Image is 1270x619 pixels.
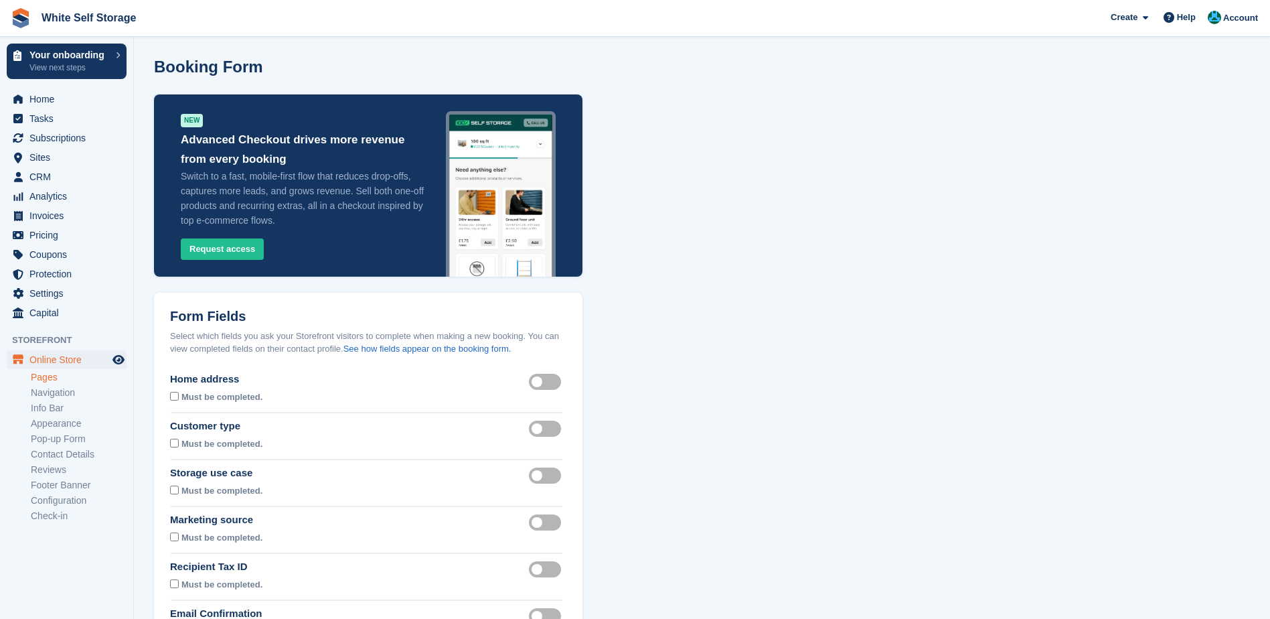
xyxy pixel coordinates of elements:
[181,483,262,498] div: Must be completed.
[529,521,566,523] label: Marketing source visible
[7,129,127,147] a: menu
[29,90,110,109] span: Home
[36,7,141,29] a: White Self Storage
[170,466,265,481] div: Storage use case
[7,148,127,167] a: menu
[446,111,556,334] img: advanced_checkout-3a6f29b8f307e128f80f36cbef5223c0c28d0aeba6f80f7118ca5621cf25e01c.png
[29,129,110,147] span: Subscriptions
[31,479,127,492] a: Footer Banner
[7,350,127,369] a: menu
[7,284,127,303] a: menu
[7,245,127,264] a: menu
[29,226,110,245] span: Pricing
[7,265,127,283] a: menu
[29,167,110,186] span: CRM
[343,344,511,354] a: See how fields appear on the booking form.
[31,387,127,399] a: Navigation
[29,62,109,74] p: View next steps
[170,512,265,528] div: Marketing source
[31,464,127,476] a: Reviews
[181,577,262,592] div: Must be completed.
[170,419,265,434] div: Customer type
[7,226,127,245] a: menu
[31,417,127,430] a: Appearance
[529,427,566,429] label: Customer type visible
[181,436,262,451] div: Must be completed.
[1111,11,1137,24] span: Create
[29,265,110,283] span: Protection
[154,58,263,76] h1: Booking Form
[7,44,127,79] a: Your onboarding View next steps
[11,8,31,28] img: stora-icon-8386f47178a22dfd0bd8f6a31ec36ba5ce8667c1dd55bd0f319d3a0aa187defe.svg
[7,167,127,186] a: menu
[29,245,110,264] span: Coupons
[181,238,264,261] button: Request access
[181,114,203,127] div: NEW
[529,381,566,383] label: Home address visible
[12,334,133,347] span: Storefront
[170,559,265,575] div: Recipient Tax ID
[31,371,127,384] a: Pages
[29,50,109,60] p: Your onboarding
[7,303,127,322] a: menu
[170,330,566,356] div: Select which fields you ask your Storefront visitors to complete when making a new booking. You c...
[29,187,110,206] span: Analytics
[110,352,127,368] a: Preview store
[29,109,110,128] span: Tasks
[181,130,426,169] p: Advanced Checkout drives more revenue from every booking
[7,206,127,225] a: menu
[1208,11,1221,24] img: Jay White
[181,169,426,228] p: Switch to a fast, mobile-first flow that reduces drop-offs, captures more leads, and grows revenu...
[1177,11,1196,24] span: Help
[7,109,127,128] a: menu
[7,90,127,109] a: menu
[529,568,566,570] label: Recipient tax id visible
[29,148,110,167] span: Sites
[31,433,127,445] a: Pop-up Form
[29,350,110,369] span: Online Store
[7,187,127,206] a: menu
[170,372,265,387] div: Home address
[31,448,127,461] a: Contact Details
[31,402,127,415] a: Info Bar
[1223,11,1258,25] span: Account
[29,284,110,303] span: Settings
[181,389,262,404] div: Must be completed.
[31,494,127,507] a: Configuration
[529,474,566,476] label: Storage use case visible
[529,615,566,617] label: Email confirmation required
[181,530,262,545] div: Must be completed.
[29,303,110,322] span: Capital
[170,309,566,324] h2: Form Fields
[31,510,127,523] a: Check-in
[29,206,110,225] span: Invoices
